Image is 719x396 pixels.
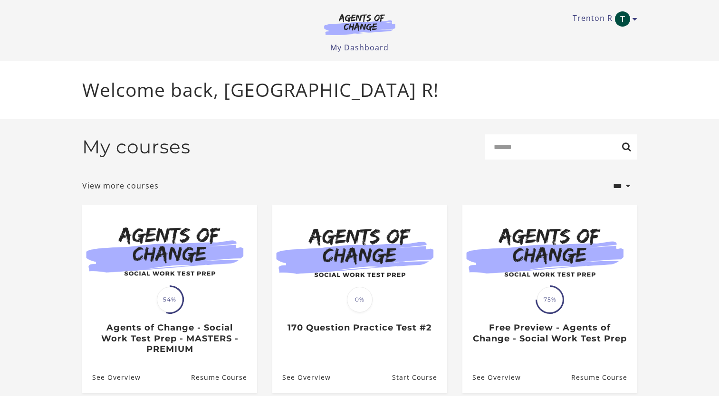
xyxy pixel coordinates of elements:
h3: 170 Question Practice Test #2 [282,322,437,333]
a: View more courses [82,180,159,191]
h3: Agents of Change - Social Work Test Prep - MASTERS - PREMIUM [92,322,247,355]
a: My Dashboard [330,42,389,53]
h3: Free Preview - Agents of Change - Social Work Test Prep [472,322,627,344]
a: Toggle menu [573,11,633,27]
a: Free Preview - Agents of Change - Social Work Test Prep: Resume Course [571,362,637,393]
h2: My courses [82,136,191,158]
span: 54% [157,287,182,312]
a: 170 Question Practice Test #2: Resume Course [392,362,447,393]
a: Free Preview - Agents of Change - Social Work Test Prep: See Overview [462,362,521,393]
a: 170 Question Practice Test #2: See Overview [272,362,331,393]
span: 75% [537,287,563,312]
img: Agents of Change Logo [314,13,405,35]
p: Welcome back, [GEOGRAPHIC_DATA] R! [82,76,637,104]
a: Agents of Change - Social Work Test Prep - MASTERS - PREMIUM: Resume Course [191,362,257,393]
a: Agents of Change - Social Work Test Prep - MASTERS - PREMIUM: See Overview [82,362,141,393]
span: 0% [347,287,373,312]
